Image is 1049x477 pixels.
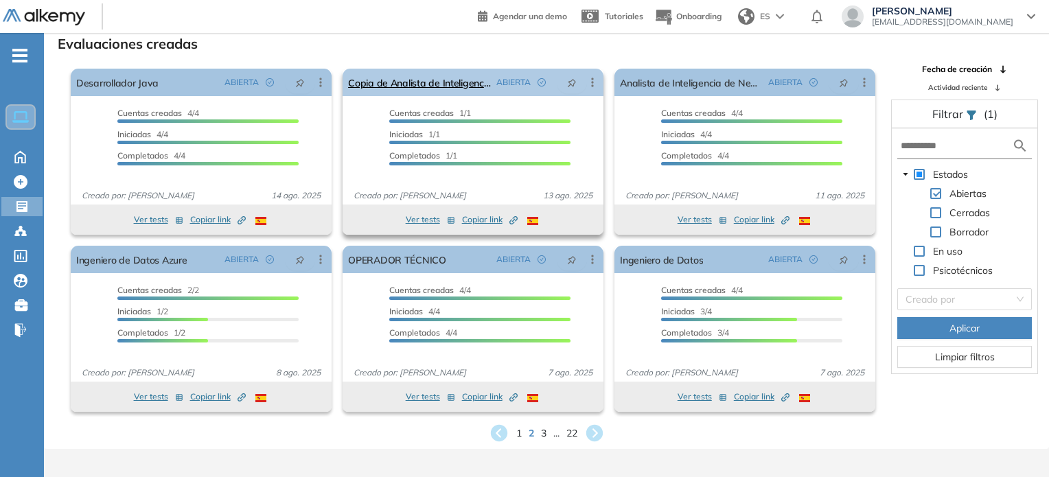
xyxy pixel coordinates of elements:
button: Copiar link [190,388,246,405]
a: Copia de Analista de Inteligencia de Negocios. [348,69,491,96]
button: pushpin [829,248,859,270]
span: Psicotécnicos [933,264,993,277]
img: ESP [527,217,538,225]
span: Cuentas creadas [661,285,726,295]
span: pushpin [567,77,577,88]
span: Filtrar [932,107,966,121]
span: Borrador [949,226,989,238]
img: world [738,8,754,25]
span: Cuentas creadas [389,285,454,295]
button: Onboarding [654,2,722,32]
button: Ver tests [134,388,183,405]
span: Completados [661,150,712,161]
img: ESP [255,394,266,402]
button: pushpin [285,248,315,270]
span: ... [553,426,560,441]
span: Actividad reciente [928,82,987,93]
span: pushpin [567,254,577,265]
a: Agendar una demo [478,7,567,23]
span: Iniciadas [389,129,423,139]
span: 1/1 [389,129,440,139]
span: En uso [933,245,962,257]
span: Creado por: [PERSON_NAME] [76,189,200,202]
span: 4/4 [389,327,457,338]
span: 4/4 [117,150,185,161]
span: ABIERTA [224,76,259,89]
span: Aplicar [949,321,980,336]
a: Desarrollador Java [76,69,159,96]
span: pushpin [295,254,305,265]
button: Ver tests [678,211,727,228]
button: Copiar link [190,211,246,228]
span: Completados [661,327,712,338]
span: Creado por: [PERSON_NAME] [76,367,200,379]
span: ABIERTA [496,253,531,266]
span: Cerradas [949,207,990,219]
i: - [12,54,27,57]
a: Ingeniero de Datos [620,246,703,273]
span: 1/2 [117,306,168,316]
span: 4/4 [661,129,712,139]
span: Cerradas [947,205,993,221]
span: 4/4 [389,285,471,295]
span: 2 [529,426,534,441]
span: [EMAIL_ADDRESS][DOMAIN_NAME] [872,16,1013,27]
span: ES [760,10,770,23]
span: Completados [389,327,440,338]
img: ESP [799,394,810,402]
button: Copiar link [462,388,518,405]
span: En uso [930,243,965,259]
span: check-circle [266,78,274,86]
span: 4/4 [117,108,199,118]
span: 3 [541,426,546,441]
span: Cuentas creadas [389,108,454,118]
span: Completados [117,150,168,161]
span: 4/4 [117,129,168,139]
span: 22 [566,426,577,441]
span: pushpin [839,254,849,265]
span: (1) [984,106,998,122]
button: Copiar link [734,388,789,405]
span: Borrador [947,224,991,240]
button: pushpin [557,248,587,270]
span: Creado por: [PERSON_NAME] [620,189,743,202]
button: pushpin [557,71,587,93]
span: ABIERTA [768,76,803,89]
img: ESP [799,217,810,225]
span: Agendar una demo [493,11,567,21]
img: arrow [776,14,784,19]
span: Tutoriales [605,11,643,21]
span: Psicotécnicos [930,262,995,279]
span: 13 ago. 2025 [538,189,598,202]
span: Copiar link [190,213,246,226]
button: Ver tests [134,211,183,228]
span: [PERSON_NAME] [872,5,1013,16]
span: 7 ago. 2025 [814,367,870,379]
span: 14 ago. 2025 [266,189,326,202]
span: 3/4 [661,327,729,338]
button: Copiar link [734,211,789,228]
span: check-circle [538,255,546,264]
span: 7 ago. 2025 [542,367,598,379]
span: check-circle [266,255,274,264]
span: pushpin [839,77,849,88]
span: Cuentas creadas [117,108,182,118]
span: 8 ago. 2025 [270,367,326,379]
span: Copiar link [462,213,518,226]
img: ESP [255,217,266,225]
span: Copiar link [190,391,246,403]
span: 2/2 [117,285,199,295]
button: Aplicar [897,317,1032,339]
button: Ver tests [406,211,455,228]
span: Iniciadas [661,306,695,316]
span: ABIERTA [768,253,803,266]
span: Iniciadas [389,306,423,316]
span: 4/4 [661,285,743,295]
button: pushpin [285,71,315,93]
span: Cuentas creadas [117,285,182,295]
span: Copiar link [462,391,518,403]
h3: Evaluaciones creadas [58,36,198,52]
span: Abiertas [949,187,987,200]
span: Onboarding [676,11,722,21]
span: 4/4 [389,306,440,316]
